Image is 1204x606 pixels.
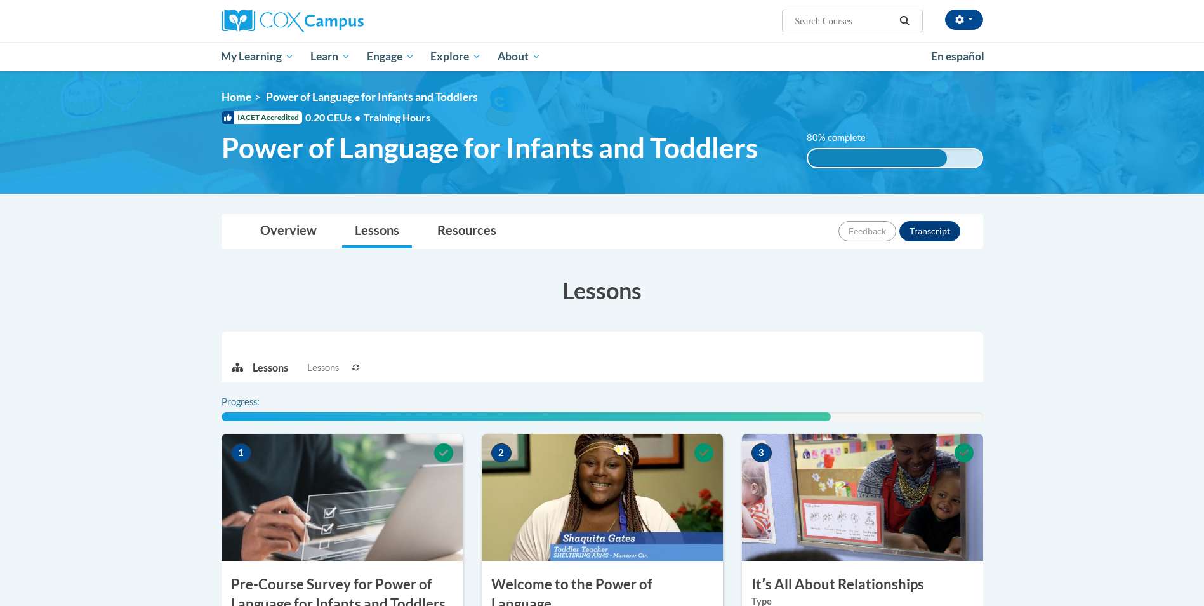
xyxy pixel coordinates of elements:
[222,395,294,409] label: Progress:
[482,434,723,561] img: Course Image
[793,13,895,29] input: Search Courses
[491,443,512,462] span: 2
[931,50,984,63] span: En español
[342,215,412,248] a: Lessons
[359,42,423,71] a: Engage
[808,149,947,167] div: 80% complete
[202,42,1002,71] div: Main menu
[899,221,960,241] button: Transcript
[222,434,463,561] img: Course Image
[742,434,983,561] img: Course Image
[305,111,364,125] span: 0.20 CEUs
[895,13,914,29] button: Search
[248,215,329,248] a: Overview
[751,443,772,462] span: 3
[498,49,541,64] span: About
[838,221,896,241] button: Feedback
[945,10,983,30] button: Account Settings
[222,10,463,32] a: Cox Campus
[367,49,414,64] span: Engage
[355,111,361,123] span: •
[222,10,364,32] img: Cox Campus
[425,215,509,248] a: Resources
[422,42,489,71] a: Explore
[807,131,880,145] label: 80% complete
[310,49,350,64] span: Learn
[222,274,983,306] h3: Lessons
[266,90,478,104] span: Power of Language for Infants and Toddlers
[364,111,430,123] span: Training Hours
[742,575,983,595] h3: Itʹs All About Relationships
[222,111,302,124] span: IACET Accredited
[302,42,359,71] a: Learn
[430,49,481,64] span: Explore
[923,43,993,70] a: En español
[213,42,303,71] a: My Learning
[489,42,549,71] a: About
[221,49,294,64] span: My Learning
[222,90,251,104] a: Home
[222,131,758,165] span: Power of Language for Infants and Toddlers
[231,443,251,462] span: 1
[253,361,288,375] p: Lessons
[307,361,339,375] span: Lessons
